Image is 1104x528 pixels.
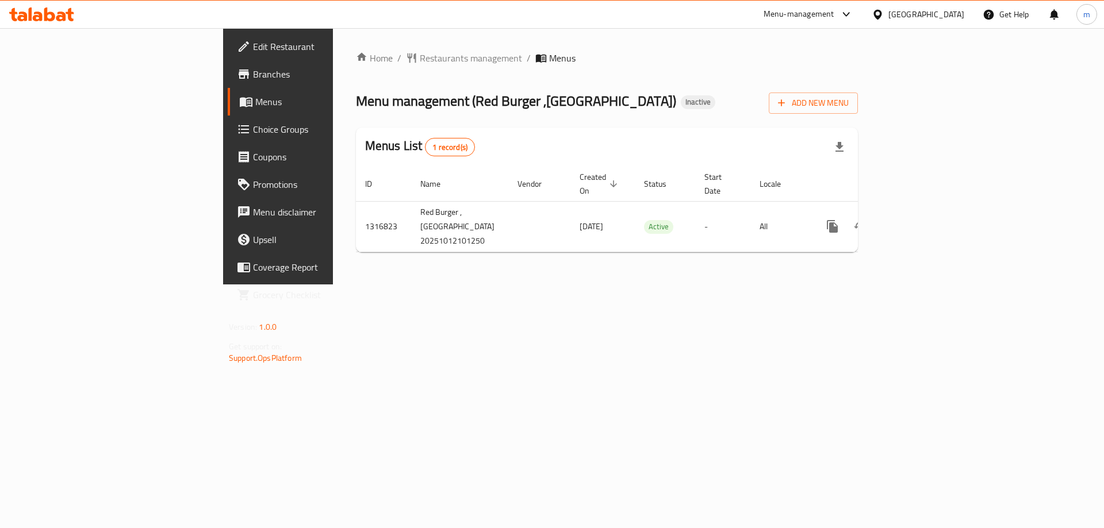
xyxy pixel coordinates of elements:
span: Grocery Checklist [253,288,398,302]
a: Choice Groups [228,115,408,143]
button: Add New Menu [769,93,858,114]
span: Promotions [253,178,398,191]
span: 1.0.0 [259,319,277,334]
a: Branches [228,60,408,88]
a: Restaurants management [406,51,522,65]
span: Inactive [681,97,715,107]
span: Get support on: [229,339,282,354]
td: - [695,201,750,252]
a: Menu disclaimer [228,198,408,226]
th: Actions [810,167,938,202]
a: Upsell [228,226,408,253]
span: Vendor [517,177,557,191]
li: / [527,51,531,65]
nav: breadcrumb [356,51,858,65]
h2: Menus List [365,137,475,156]
span: Add New Menu [778,96,849,110]
span: Menu management ( Red Burger ,[GEOGRAPHIC_DATA] ) [356,88,676,114]
span: Locale [760,177,796,191]
span: Version: [229,319,257,334]
span: Branches [253,67,398,81]
span: Coupons [253,150,398,164]
a: Edit Restaurant [228,33,408,60]
a: Menus [228,88,408,115]
span: Coverage Report [253,260,398,274]
span: ID [365,177,387,191]
a: Promotions [228,171,408,198]
span: Menus [255,95,398,109]
span: Status [644,177,681,191]
span: Upsell [253,233,398,246]
span: Active [644,220,673,233]
div: Active [644,220,673,234]
span: Start Date [704,170,737,198]
span: Choice Groups [253,122,398,136]
span: 1 record(s) [425,142,474,153]
span: Menu disclaimer [253,205,398,219]
span: Name [420,177,455,191]
td: Red Burger ,[GEOGRAPHIC_DATA] 20251012101250 [411,201,508,252]
div: Total records count [425,138,475,156]
span: Edit Restaurant [253,40,398,53]
a: Support.OpsPlatform [229,350,302,365]
span: Created On [580,170,621,198]
span: m [1083,8,1090,21]
td: All [750,201,810,252]
div: Inactive [681,95,715,109]
span: Menus [549,51,576,65]
div: [GEOGRAPHIC_DATA] [888,8,964,21]
table: enhanced table [356,167,938,252]
a: Coverage Report [228,253,408,281]
button: Change Status [846,213,874,240]
div: Export file [826,133,853,161]
span: [DATE] [580,219,603,234]
a: Coupons [228,143,408,171]
button: more [819,213,846,240]
a: Grocery Checklist [228,281,408,309]
div: Menu-management [764,7,834,21]
span: Restaurants management [420,51,522,65]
